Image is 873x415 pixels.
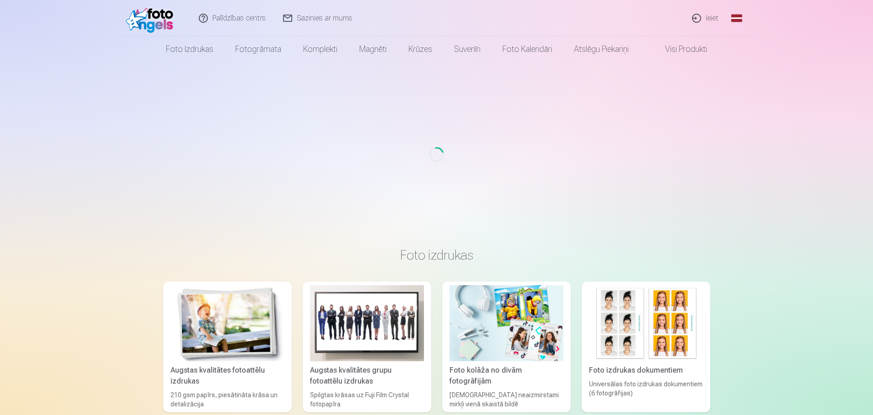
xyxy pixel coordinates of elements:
[167,365,288,387] div: Augstas kvalitātes fotoattēlu izdrukas
[167,390,288,409] div: 210 gsm papīrs, piesātināta krāsa un detalizācija
[306,365,428,387] div: Augstas kvalitātes grupu fotoattēlu izdrukas
[446,365,567,387] div: Foto kolāža no divām fotogrāfijām
[446,390,567,409] div: [DEMOGRAPHIC_DATA] neaizmirstami mirkļi vienā skaistā bildē
[491,36,563,62] a: Foto kalendāri
[640,36,718,62] a: Visi produkti
[155,36,224,62] a: Foto izdrukas
[449,285,563,361] img: Foto kolāža no divām fotogrāfijām
[563,36,640,62] a: Atslēgu piekariņi
[585,379,707,409] div: Universālas foto izdrukas dokumentiem (6 fotogrāfijas)
[292,36,348,62] a: Komplekti
[398,36,443,62] a: Krūzes
[303,282,431,412] a: Augstas kvalitātes grupu fotoattēlu izdrukasAugstas kvalitātes grupu fotoattēlu izdrukasSpilgtas ...
[582,282,710,412] a: Foto izdrukas dokumentiemFoto izdrukas dokumentiemUniversālas foto izdrukas dokumentiem (6 fotogr...
[170,285,284,361] img: Augstas kvalitātes fotoattēlu izdrukas
[443,36,491,62] a: Suvenīri
[163,282,292,412] a: Augstas kvalitātes fotoattēlu izdrukasAugstas kvalitātes fotoattēlu izdrukas210 gsm papīrs, piesā...
[224,36,292,62] a: Fotogrāmata
[170,247,703,263] h3: Foto izdrukas
[126,4,178,33] img: /fa1
[310,285,424,361] img: Augstas kvalitātes grupu fotoattēlu izdrukas
[442,282,571,412] a: Foto kolāža no divām fotogrāfijāmFoto kolāža no divām fotogrāfijām[DEMOGRAPHIC_DATA] neaizmirstam...
[306,390,428,409] div: Spilgtas krāsas uz Fuji Film Crystal fotopapīra
[589,285,703,361] img: Foto izdrukas dokumentiem
[585,365,707,376] div: Foto izdrukas dokumentiem
[348,36,398,62] a: Magnēti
